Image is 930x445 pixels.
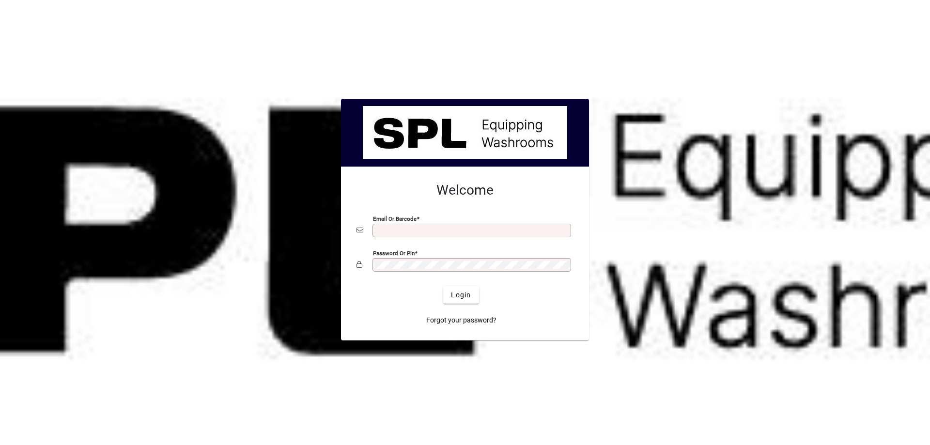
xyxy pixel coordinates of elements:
[422,311,500,329] a: Forgot your password?
[356,182,573,199] h2: Welcome
[426,315,496,325] span: Forgot your password?
[451,290,471,300] span: Login
[443,286,479,304] button: Login
[373,250,415,257] mat-label: Password or Pin
[373,215,417,222] mat-label: Email or Barcode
